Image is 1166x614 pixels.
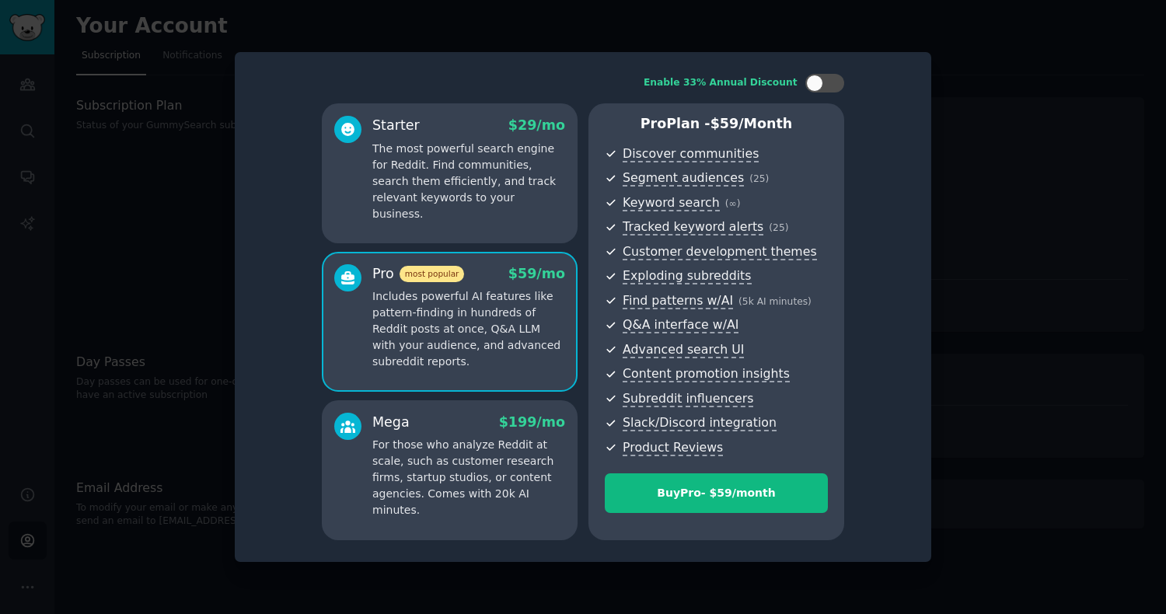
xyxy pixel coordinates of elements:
div: Pro [372,264,464,284]
span: Tracked keyword alerts [623,219,763,235]
span: ( 25 ) [749,173,769,184]
span: ( ∞ ) [725,198,741,209]
span: $ 29 /mo [508,117,565,133]
div: Starter [372,116,420,135]
span: Keyword search [623,195,720,211]
p: For those who analyze Reddit at scale, such as customer research firms, startup studios, or conte... [372,437,565,518]
span: Q&A interface w/AI [623,317,738,333]
span: Subreddit influencers [623,391,753,407]
p: Pro Plan - [605,114,828,134]
div: Enable 33% Annual Discount [644,76,798,90]
p: The most powerful search engine for Reddit. Find communities, search them efficiently, and track ... [372,141,565,222]
span: ( 25 ) [769,222,788,233]
span: most popular [400,266,465,282]
span: Content promotion insights [623,366,790,382]
span: Customer development themes [623,244,817,260]
span: Product Reviews [623,440,723,456]
span: $ 59 /month [710,116,793,131]
button: BuyPro- $59/month [605,473,828,513]
p: Includes powerful AI features like pattern-finding in hundreds of Reddit posts at once, Q&A LLM w... [372,288,565,370]
span: Slack/Discord integration [623,415,777,431]
span: Find patterns w/AI [623,293,733,309]
span: Segment audiences [623,170,744,187]
div: Mega [372,413,410,432]
span: $ 59 /mo [508,266,565,281]
span: Exploding subreddits [623,268,751,284]
div: Buy Pro - $ 59 /month [606,485,827,501]
span: $ 199 /mo [499,414,565,430]
span: Discover communities [623,146,759,162]
span: Advanced search UI [623,342,744,358]
span: ( 5k AI minutes ) [738,296,812,307]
